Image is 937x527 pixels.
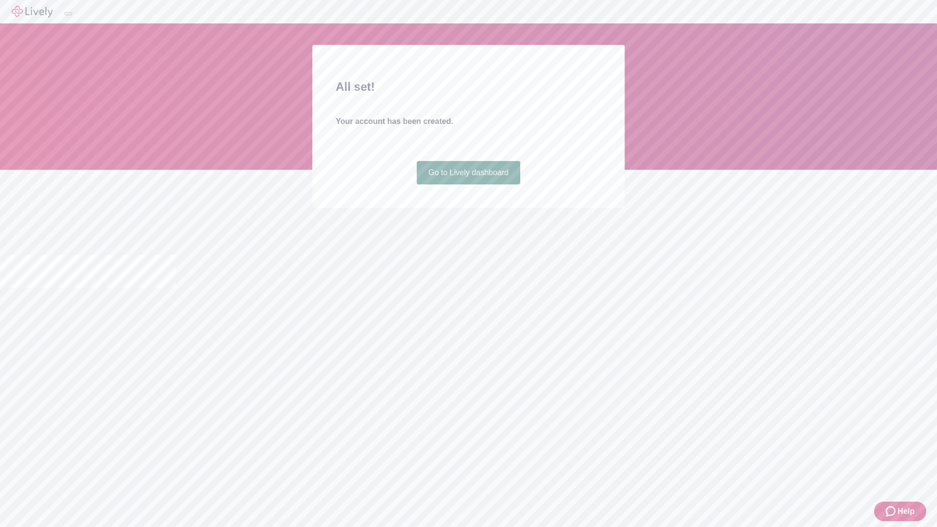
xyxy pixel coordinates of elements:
[417,161,521,184] a: Go to Lively dashboard
[12,6,53,18] img: Lively
[886,506,897,517] svg: Zendesk support icon
[897,506,915,517] span: Help
[336,78,601,96] h2: All set!
[336,116,601,127] h4: Your account has been created.
[64,12,72,15] button: Log out
[874,502,926,521] button: Zendesk support iconHelp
